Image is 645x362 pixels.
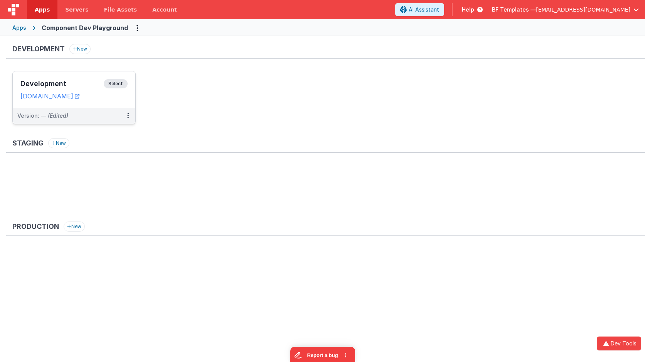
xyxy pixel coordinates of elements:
[12,223,59,230] h3: Production
[492,6,639,14] button: BF Templates — [EMAIL_ADDRESS][DOMAIN_NAME]
[536,6,630,14] span: [EMAIL_ADDRESS][DOMAIN_NAME]
[48,138,69,148] button: New
[69,44,91,54] button: New
[462,6,474,14] span: Help
[35,6,50,14] span: Apps
[131,22,143,34] button: Options
[12,139,44,147] h3: Staging
[395,3,444,16] button: AI Assistant
[12,24,26,32] div: Apps
[409,6,439,14] span: AI Assistant
[64,222,85,232] button: New
[597,337,641,350] button: Dev Tools
[20,92,79,100] a: [DOMAIN_NAME]
[492,6,536,14] span: BF Templates —
[65,6,88,14] span: Servers
[104,79,128,88] span: Select
[20,80,104,88] h3: Development
[104,6,137,14] span: File Assets
[17,112,68,120] div: Version: —
[48,112,68,119] span: (Edited)
[42,23,128,32] div: Component Dev Playground
[12,45,65,53] h3: Development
